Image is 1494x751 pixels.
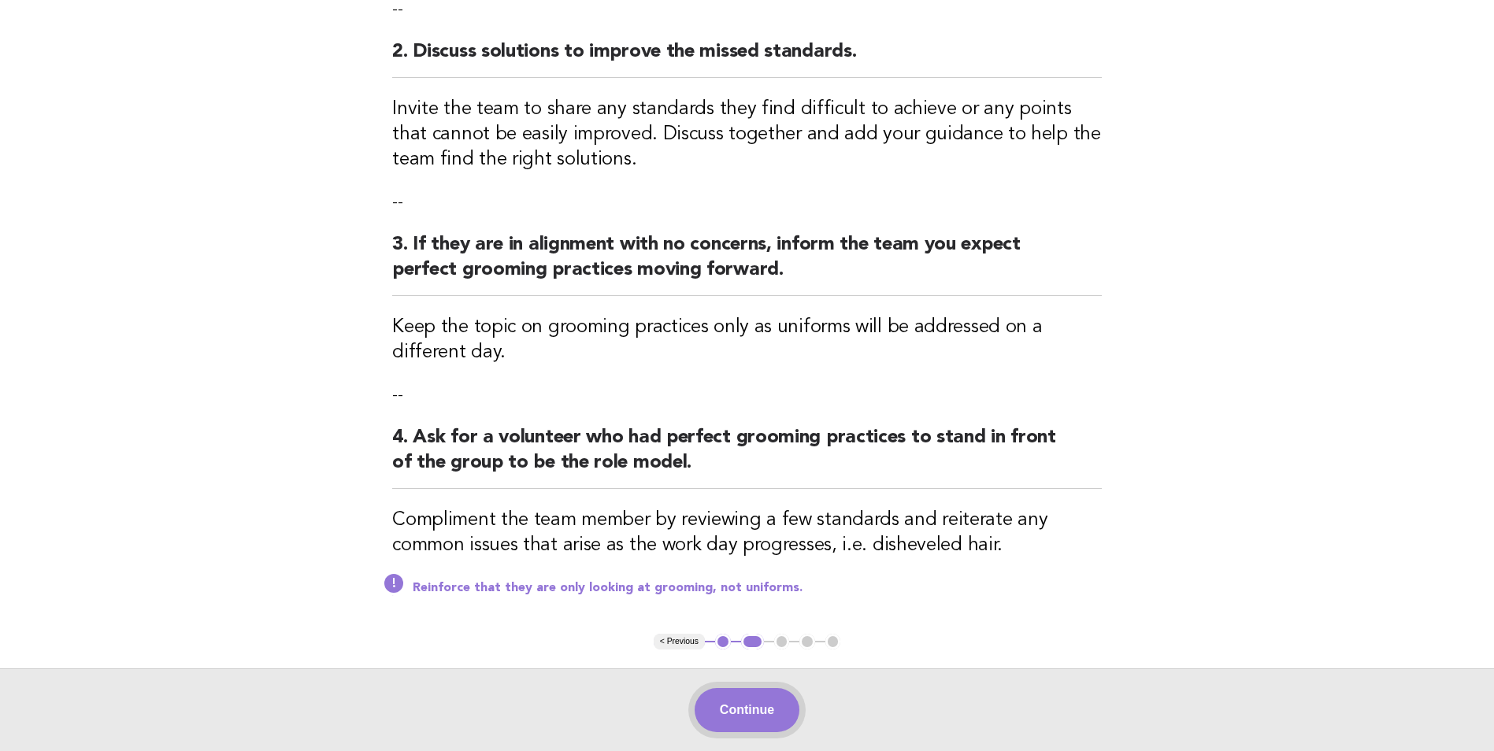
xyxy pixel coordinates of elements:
[715,634,731,649] button: 1
[392,425,1102,489] h2: 4. Ask for a volunteer who had perfect grooming practices to stand in front of the group to be th...
[413,580,1102,596] p: Reinforce that they are only looking at grooming, not uniforms.
[392,508,1102,558] h3: Compliment the team member by reviewing a few standards and reiterate any common issues that aris...
[392,384,1102,406] p: --
[392,232,1102,296] h2: 3. If they are in alignment with no concerns, inform the team you expect perfect grooming practic...
[392,315,1102,365] h3: Keep the topic on grooming practices only as uniforms will be addressed on a different day.
[654,634,705,649] button: < Previous
[392,191,1102,213] p: --
[741,634,764,649] button: 2
[695,688,799,732] button: Continue
[392,39,1102,78] h2: 2. Discuss solutions to improve the missed standards.
[392,97,1102,172] h3: Invite the team to share any standards they find difficult to achieve or any points that cannot b...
